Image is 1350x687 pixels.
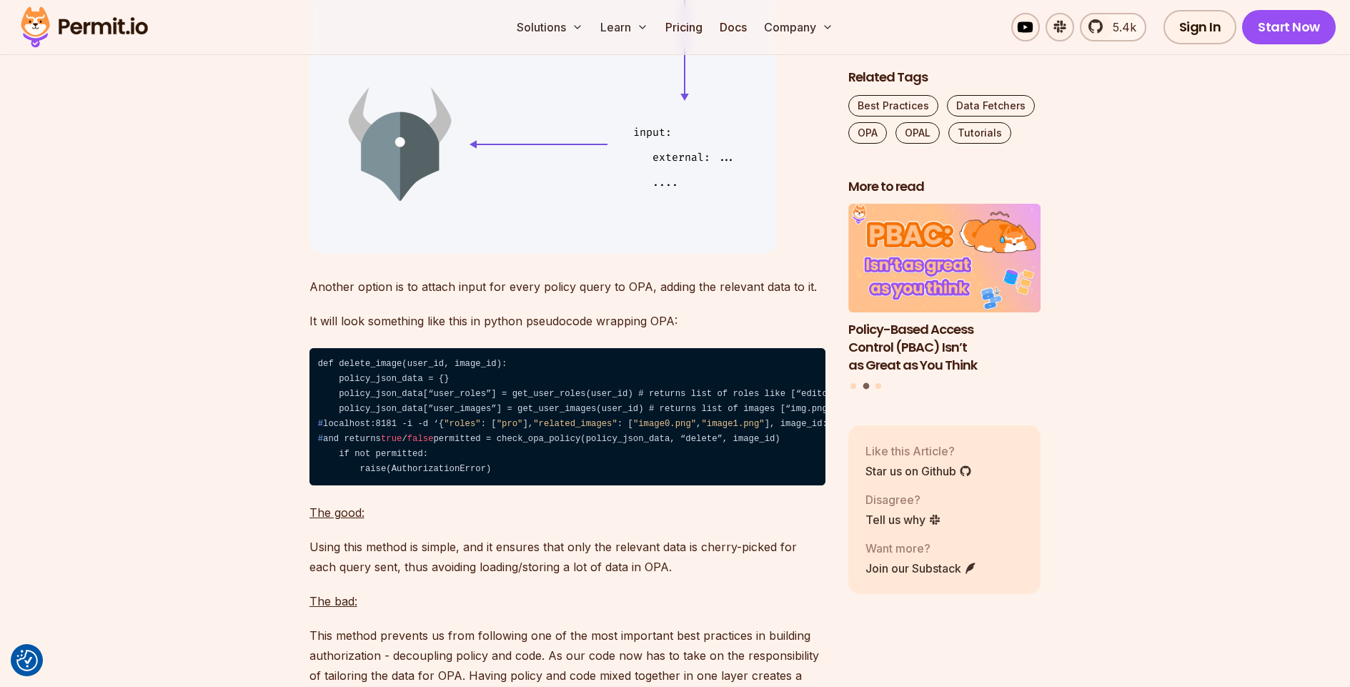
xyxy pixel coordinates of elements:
span: true [381,434,402,444]
span: "pro" [497,419,523,429]
a: Policy-Based Access Control (PBAC) Isn’t as Great as You ThinkPolicy-Based Access Control (PBAC) ... [848,204,1041,375]
a: Tell us why [865,511,941,528]
p: It will look something like this in python pseudocode wrapping OPA: [309,311,825,331]
span: "roles" [444,419,480,429]
img: Permit logo [14,3,154,51]
a: Star us on Github [865,463,972,480]
button: Go to slide 3 [875,383,881,389]
span: # [318,419,323,429]
p: Another option is to attach input for every policy query to OPA, adding the relevant data to it. [309,277,825,297]
a: Tutorials [948,122,1011,144]
a: Best Practices [848,95,938,117]
a: Data Fetchers [947,95,1035,117]
h2: More to read [848,178,1041,196]
span: false [407,434,434,444]
button: Learn [595,13,654,41]
a: OPAL [895,122,940,144]
a: Pricing [660,13,708,41]
img: Policy-Based Access Control (PBAC) Isn’t as Great as You Think [848,204,1041,313]
p: Disagree? [865,491,941,508]
a: OPA [848,122,887,144]
span: "related_images" [533,419,617,429]
li: 2 of 3 [848,204,1041,375]
button: Company [758,13,839,41]
span: and returns / [323,434,433,444]
a: Sign In [1163,10,1237,44]
a: 5.4k [1080,13,1146,41]
span: "image0.png" [633,419,696,429]
span: 5.4k [1104,19,1136,36]
a: Join our Substack [865,560,977,577]
code: def delete_image(user_id, image_id): policy_json_data = {} policy_json_data[“user_roles”] = get_u... [309,348,825,486]
h2: Related Tags [848,69,1041,87]
span: "image1.png" [701,419,764,429]
p: Want more? [865,540,977,557]
a: Docs [714,13,753,41]
span: # [318,434,323,444]
p: Like this Article? [865,443,972,460]
u: The good: [309,505,364,520]
p: Using this method is simple, and it ensures that only the relevant data is cherry-picked for each... [309,537,825,577]
h3: Policy-Based Access Control (PBAC) Isn’t as Great as You Think [848,321,1041,374]
button: Solutions [511,13,589,41]
button: Consent Preferences [16,650,38,671]
a: Start Now [1242,10,1336,44]
span: localhost:8181 -i -d ‘{ : [ ], : [ , ], image_id: “image2.png”}’ -H [323,419,1090,429]
u: The bad: [309,594,357,608]
button: Go to slide 1 [850,383,856,389]
div: Posts [848,204,1041,392]
img: Revisit consent button [16,650,38,671]
button: Go to slide 2 [863,383,869,390]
